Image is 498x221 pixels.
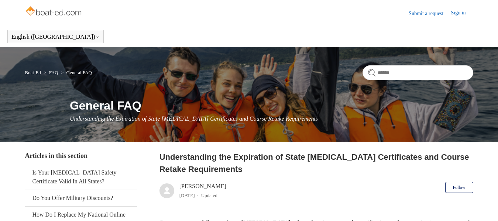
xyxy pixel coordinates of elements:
a: Submit a request [409,10,451,17]
h1: General FAQ [70,97,473,114]
span: Understanding the Expiration of State [MEDICAL_DATA] Certificates and Course Retake Requirements [70,115,318,122]
a: Sign in [451,9,473,18]
a: FAQ [49,70,58,75]
a: Do You Offer Military Discounts? [25,190,137,206]
a: General FAQ [66,70,92,75]
img: Boat-Ed Help Center home page [25,4,83,19]
button: Follow Article [445,182,473,193]
button: English ([GEOGRAPHIC_DATA]) [11,34,100,40]
li: FAQ [42,70,59,75]
div: Live chat [479,202,498,221]
li: Boat-Ed [25,70,42,75]
input: Search [363,65,473,80]
a: Is Your [MEDICAL_DATA] Safety Certificate Valid In All States? [25,165,137,190]
li: General FAQ [59,70,92,75]
div: [PERSON_NAME] [179,182,226,200]
span: Articles in this section [25,152,87,159]
time: 03/21/2024, 11:29 [179,193,195,198]
h2: Understanding the Expiration of State Boating Certificates and Course Retake Requirements [159,151,473,175]
li: Updated [201,193,217,198]
a: Boat-Ed [25,70,41,75]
